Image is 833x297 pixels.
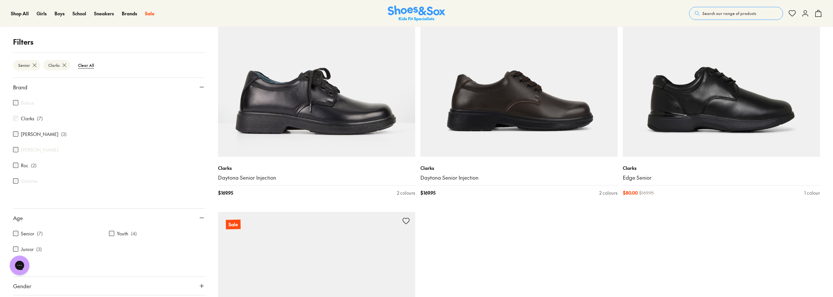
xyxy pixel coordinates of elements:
[122,10,137,17] a: Brands
[94,10,114,17] a: Sneakers
[131,230,137,237] p: ( 4 )
[13,277,205,295] button: Gender
[397,189,415,196] div: 2 colours
[11,10,29,17] a: Shop All
[226,219,241,229] p: Sale
[37,10,47,17] a: Girls
[36,246,42,253] p: ( 3 )
[21,178,38,185] label: Startrite
[218,165,415,171] p: Clarks
[13,37,205,47] p: Filters
[55,10,65,17] a: Boys
[599,189,618,196] div: 2 colours
[21,131,58,138] label: [PERSON_NAME]
[21,230,34,237] label: Senior
[145,10,154,17] a: Sale
[21,162,28,169] label: Roc
[61,131,67,138] p: ( 3 )
[689,7,783,20] button: Search our range of products
[13,214,23,222] span: Age
[43,60,70,70] btn: Clarks
[37,230,43,237] p: ( 7 )
[420,189,435,196] span: $ 169.95
[117,230,128,237] label: Youth
[623,165,820,171] p: Clarks
[388,6,445,22] img: SNS_Logo_Responsive.svg
[420,174,618,181] a: Daytona Senior Injection
[218,189,233,196] span: $ 169.95
[702,10,756,16] span: Search our range of products
[420,165,618,171] p: Clarks
[13,78,205,96] button: Brand
[639,189,654,196] span: $ 169.95
[13,60,40,70] btn: Senior
[21,146,58,153] label: [PERSON_NAME]
[73,59,99,71] btn: Clear All
[623,189,638,196] span: $ 80.00
[13,83,27,91] span: Brand
[7,253,33,277] iframe: Gorgias live chat messenger
[37,115,43,122] p: ( 7 )
[218,174,415,181] a: Daytona Senior Injection
[21,99,34,106] label: Bobux
[623,174,820,181] a: Edge Senior
[21,115,34,122] label: Clarks
[804,189,820,196] div: 1 colour
[72,10,86,17] a: School
[13,209,205,227] button: Age
[21,246,34,253] label: Junior
[13,282,31,290] span: Gender
[388,6,445,22] a: Shoes & Sox
[31,162,37,169] p: ( 2 )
